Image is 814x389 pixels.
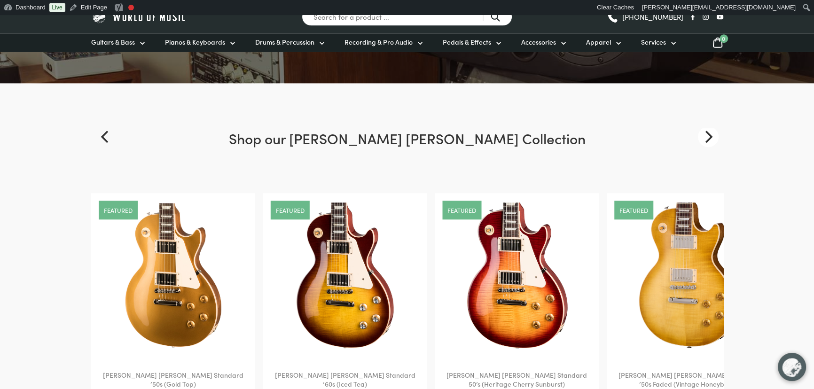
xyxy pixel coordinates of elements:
div: Needs improvement [128,5,134,10]
h2: [PERSON_NAME] [PERSON_NAME] Standard ’50s (Gold Top) [101,371,246,389]
span: Guitars & Bass [91,37,135,47]
span: Recording & Pro Audio [344,37,413,47]
span: Pedals & Effects [443,37,491,47]
span: Services [641,37,666,47]
img: Gibson Les Paul Standard 50's Faded Honeyburst [616,202,762,348]
button: Next [698,126,719,147]
a: featured [447,207,476,213]
img: Gibson Les Paul Standard 50s Goldtop [101,202,246,348]
iframe: To enrich screen reader interactions, please activate Accessibility in Grammarly extension settings [772,347,814,389]
span: [PHONE_NUMBER] [622,13,683,20]
span: Accessories [521,37,556,47]
a: featured [619,207,648,213]
a: featured [104,207,133,213]
a: featured [275,207,304,213]
a: [PHONE_NUMBER] [607,10,683,24]
input: Search for a product ... [302,8,512,26]
h2: [PERSON_NAME] [PERSON_NAME] Standard ’50s Faded (Vintage Honeyburst) [616,371,762,389]
span: Drums & Percussion [255,37,314,47]
img: World of Music [91,9,188,24]
h2: Shop our [PERSON_NAME] [PERSON_NAME] Collection [91,128,723,193]
a: Live [49,3,65,12]
span: 0 [720,34,728,43]
img: Gibson Les Paul Standard 50s Heritage Cherry Sunburst [444,202,590,348]
h2: [PERSON_NAME] [PERSON_NAME] Standard ’60s (Iced Tea) [272,371,418,389]
button: Previous [96,126,117,147]
h2: [PERSON_NAME] [PERSON_NAME] Standard 50’s (Heritage Cherry Sunburst) [444,371,590,389]
img: Gibson Les Paul Standard 60s Iced Tea [272,202,418,348]
span: Apparel [586,37,611,47]
span: Pianos & Keyboards [165,37,225,47]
